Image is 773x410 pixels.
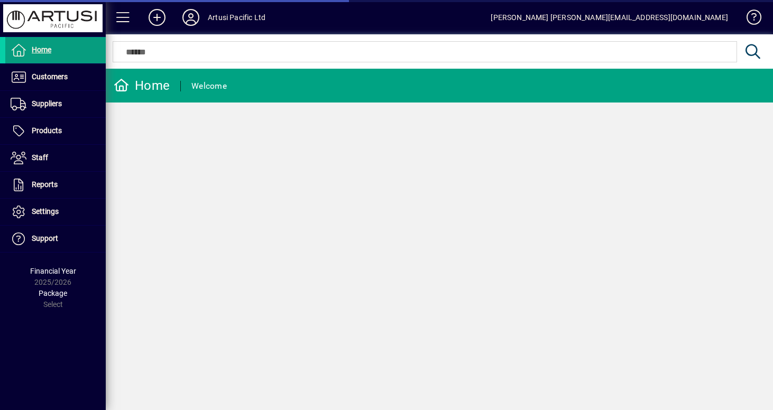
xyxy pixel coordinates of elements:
[32,180,58,189] span: Reports
[191,78,227,95] div: Welcome
[5,145,106,171] a: Staff
[32,234,58,243] span: Support
[491,9,728,26] div: [PERSON_NAME] [PERSON_NAME][EMAIL_ADDRESS][DOMAIN_NAME]
[208,9,265,26] div: Artusi Pacific Ltd
[32,99,62,108] span: Suppliers
[140,8,174,27] button: Add
[5,118,106,144] a: Products
[174,8,208,27] button: Profile
[5,172,106,198] a: Reports
[32,45,51,54] span: Home
[114,77,170,94] div: Home
[5,91,106,117] a: Suppliers
[39,289,67,297] span: Package
[739,2,760,36] a: Knowledge Base
[30,267,76,275] span: Financial Year
[5,226,106,252] a: Support
[5,199,106,225] a: Settings
[32,153,48,162] span: Staff
[32,72,68,81] span: Customers
[32,126,62,135] span: Products
[32,207,59,216] span: Settings
[5,64,106,90] a: Customers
